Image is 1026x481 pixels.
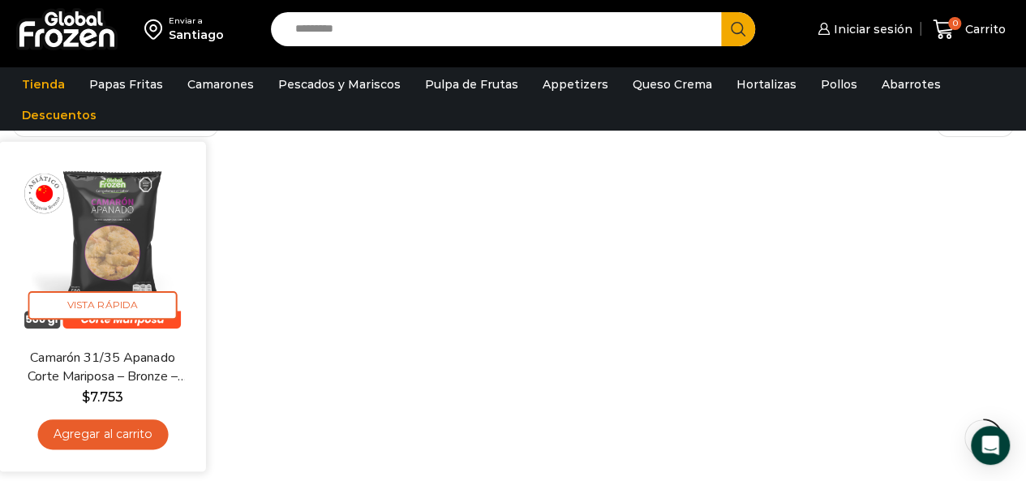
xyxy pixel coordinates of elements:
span: 0 [948,17,961,30]
div: Enviar a [169,15,224,27]
span: Carrito [961,21,1006,37]
a: Camarones [179,69,262,100]
a: Tienda [14,69,73,100]
a: Iniciar sesión [814,13,912,45]
a: Agregar al carrito: “Camarón 31/35 Apanado Corte Mariposa - Bronze - Caja 5 kg” [37,419,168,449]
img: address-field-icon.svg [144,15,169,43]
a: Camarón 31/35 Apanado Corte Mariposa – Bronze – Caja 5 kg [20,348,184,386]
a: 0 Carrito [929,11,1010,49]
a: Hortalizas [728,69,805,100]
a: Descuentos [14,100,105,131]
div: Open Intercom Messenger [971,426,1010,465]
div: Santiago [169,27,224,43]
a: Pollos [813,69,865,100]
a: Pescados y Mariscos [270,69,409,100]
span: $ [82,389,90,404]
button: Search button [721,12,755,46]
a: Papas Fritas [81,69,171,100]
a: Queso Crema [625,69,720,100]
a: Pulpa de Frutas [417,69,526,100]
span: Iniciar sesión [830,21,912,37]
a: Abarrotes [874,69,949,100]
bdi: 7.753 [82,389,123,404]
span: Vista Rápida [28,291,178,320]
a: Appetizers [534,69,616,100]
